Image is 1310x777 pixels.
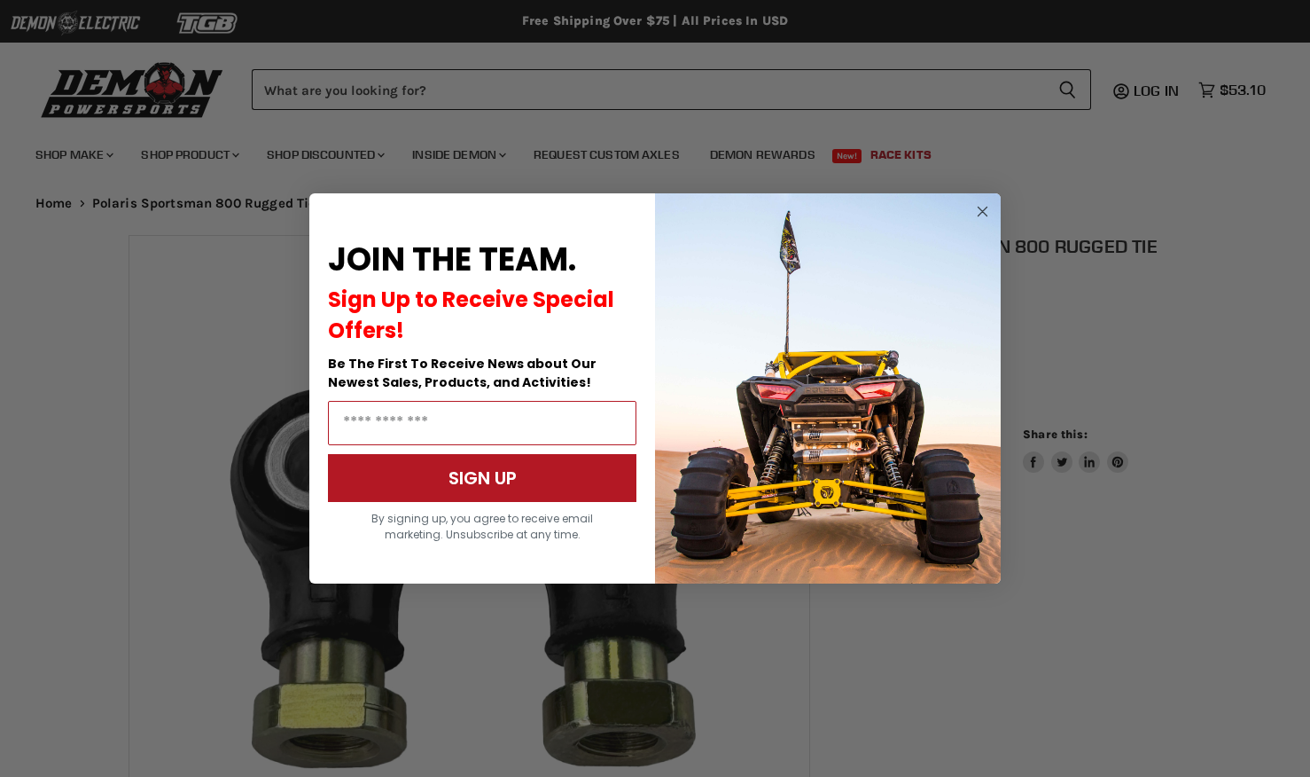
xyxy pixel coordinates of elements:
[328,237,576,282] span: JOIN THE TEAM.
[328,355,597,391] span: Be The First To Receive News about Our Newest Sales, Products, and Activities!
[328,401,636,445] input: Email Address
[328,454,636,502] button: SIGN UP
[971,200,994,223] button: Close dialog
[655,193,1001,584] img: a9095488-b6e7-41ba-879d-588abfab540b.jpeg
[328,285,614,345] span: Sign Up to Receive Special Offers!
[371,511,593,542] span: By signing up, you agree to receive email marketing. Unsubscribe at any time.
